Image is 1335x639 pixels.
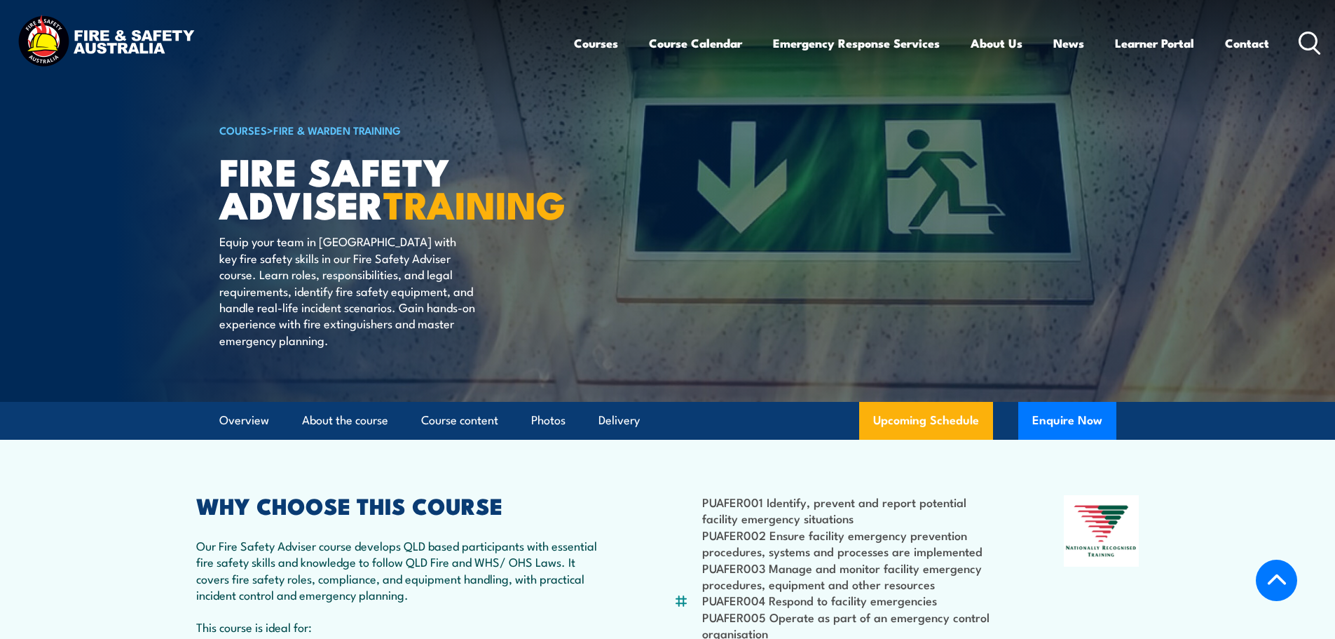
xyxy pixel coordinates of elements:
[971,25,1022,62] a: About Us
[598,402,640,439] a: Delivery
[702,527,996,560] li: PUAFER002 Ensure facility emergency prevention procedures, systems and processes are implemented
[1115,25,1194,62] a: Learner Portal
[574,25,618,62] a: Courses
[383,174,566,232] strong: TRAINING
[1064,495,1139,567] img: Nationally Recognised Training logo.
[219,402,269,439] a: Overview
[273,122,401,137] a: Fire & Warden Training
[702,560,996,593] li: PUAFER003 Manage and monitor facility emergency procedures, equipment and other resources
[859,402,993,440] a: Upcoming Schedule
[302,402,388,439] a: About the course
[219,122,267,137] a: COURSES
[649,25,742,62] a: Course Calendar
[1225,25,1269,62] a: Contact
[702,592,996,608] li: PUAFER004 Respond to facility emergencies
[219,233,475,348] p: Equip your team in [GEOGRAPHIC_DATA] with key fire safety skills in our Fire Safety Adviser cours...
[1018,402,1116,440] button: Enquire Now
[773,25,940,62] a: Emergency Response Services
[219,121,566,138] h6: >
[196,537,605,603] p: Our Fire Safety Adviser course develops QLD based participants with essential fire safety skills ...
[531,402,566,439] a: Photos
[421,402,498,439] a: Course content
[196,495,605,515] h2: WHY CHOOSE THIS COURSE
[196,619,605,635] p: This course is ideal for:
[702,494,996,527] li: PUAFER001 Identify, prevent and report potential facility emergency situations
[219,154,566,220] h1: FIRE SAFETY ADVISER
[1053,25,1084,62] a: News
